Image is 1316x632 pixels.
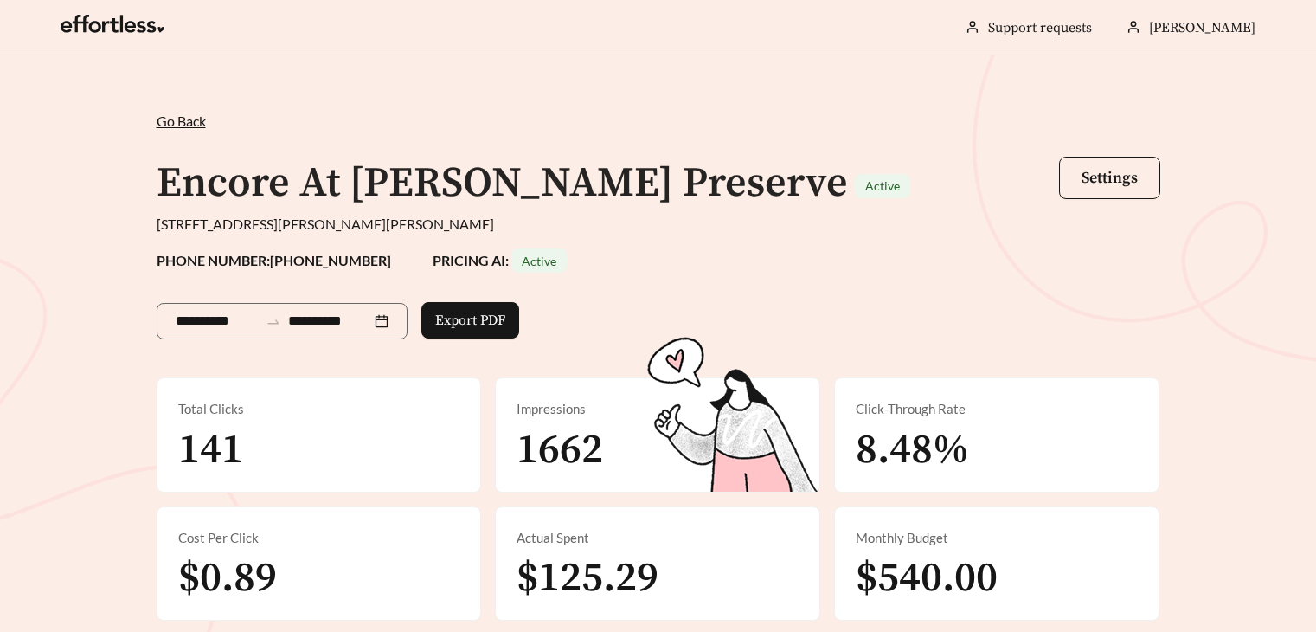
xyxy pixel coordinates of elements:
span: $0.89 [178,552,277,604]
span: 1662 [517,424,603,476]
span: Export PDF [435,310,505,331]
span: to [266,313,281,329]
div: Monthly Budget [856,528,1138,548]
div: Click-Through Rate [856,399,1138,419]
span: Active [522,254,556,268]
strong: PRICING AI: [433,252,567,268]
button: Export PDF [421,302,519,339]
span: $540.00 [856,552,998,604]
button: Settings [1059,157,1160,199]
div: Impressions [517,399,799,419]
span: Go Back [157,113,206,129]
div: [STREET_ADDRESS][PERSON_NAME][PERSON_NAME] [157,214,1160,235]
span: Settings [1082,168,1138,188]
a: Support requests [988,19,1092,36]
span: [PERSON_NAME] [1149,19,1255,36]
span: 141 [178,424,243,476]
div: Total Clicks [178,399,460,419]
span: Active [865,178,900,193]
strong: PHONE NUMBER: [PHONE_NUMBER] [157,252,391,268]
span: swap-right [266,314,281,330]
span: 8.48% [856,424,969,476]
div: Cost Per Click [178,528,460,548]
span: $125.29 [517,552,658,604]
div: Actual Spent [517,528,799,548]
h1: Encore At [PERSON_NAME] Preserve [157,158,848,210]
